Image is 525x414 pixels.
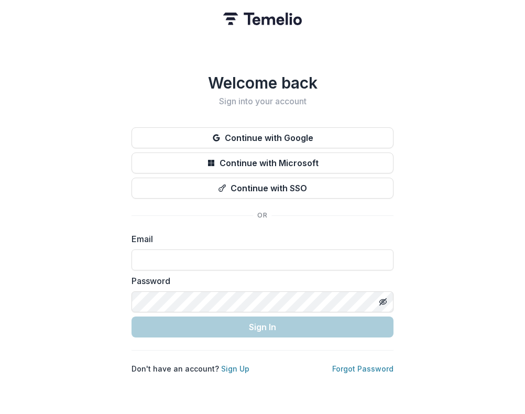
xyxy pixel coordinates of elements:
button: Sign In [132,317,393,337]
button: Continue with SSO [132,178,393,199]
h2: Sign into your account [132,96,393,106]
button: Continue with Google [132,127,393,148]
button: Continue with Microsoft [132,152,393,173]
p: Don't have an account? [132,363,249,374]
h1: Welcome back [132,73,393,92]
label: Password [132,275,387,287]
button: Toggle password visibility [375,293,391,310]
a: Forgot Password [332,364,393,373]
label: Email [132,233,387,245]
img: Temelio [223,13,302,25]
a: Sign Up [221,364,249,373]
